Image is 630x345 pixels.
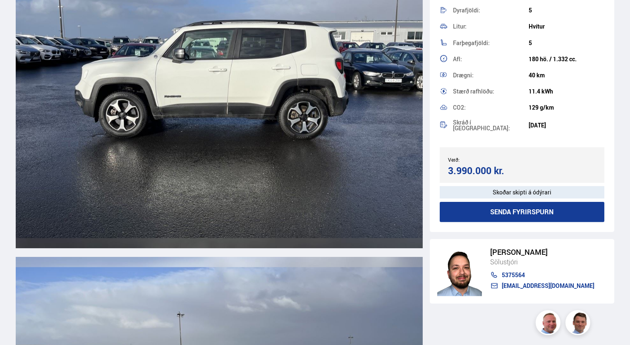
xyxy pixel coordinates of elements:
[490,248,594,256] div: [PERSON_NAME]
[529,72,604,79] div: 40 km
[453,120,529,131] div: Skráð í [GEOGRAPHIC_DATA]:
[529,88,604,95] div: 11.4 kWh
[440,202,605,222] button: Senda fyrirspurn
[567,311,592,336] img: FbJEzSuNWCJXmdc-.webp
[453,72,529,78] div: Drægni:
[529,7,604,14] div: 5
[529,104,604,111] div: 129 g/km
[448,165,520,176] div: 3.990.000 kr.
[453,89,529,94] div: Stærð rafhlöðu:
[7,3,31,28] button: Opna LiveChat spjallviðmót
[448,157,522,163] div: Verð:
[453,7,529,13] div: Dyrafjöldi:
[490,283,594,289] a: [EMAIL_ADDRESS][DOMAIN_NAME]
[437,247,482,296] img: nhp88E3Fdnt1Opn2.png
[529,56,604,62] div: 180 hö. / 1.332 cc.
[453,105,529,110] div: CO2:
[440,186,605,199] div: Skoðar skipti á ódýrari
[529,23,604,30] div: Hvítur
[453,56,529,62] div: Afl:
[453,40,529,46] div: Farþegafjöldi:
[529,122,604,129] div: [DATE]
[453,24,529,29] div: Litur:
[490,272,594,278] a: 5375564
[529,40,604,46] div: 5
[490,256,594,267] div: Sölustjóri
[537,311,562,336] img: siFngHWaQ9KaOqBr.png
